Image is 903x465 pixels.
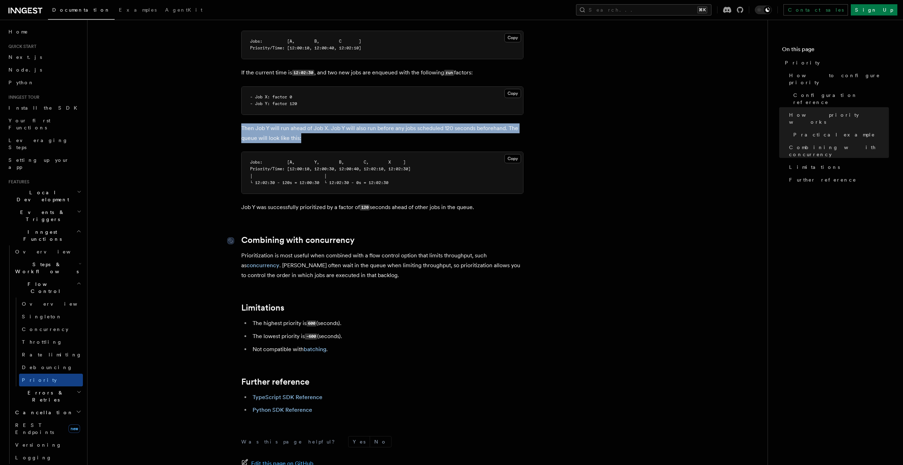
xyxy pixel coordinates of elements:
[250,160,406,165] span: Jobs: [A, Y, B, C, X ]
[250,45,361,50] span: Priority/Time: [12:00:10, 12:00:40, 12:02:10]
[8,80,34,85] span: Python
[304,346,326,353] a: batching
[793,92,889,106] span: Configuration reference
[8,118,50,130] span: Your first Functions
[12,439,83,451] a: Versioning
[15,249,88,255] span: Overview
[12,406,83,419] button: Cancellation
[48,2,115,20] a: Documentation
[241,123,523,143] p: Then Job Y will run ahead of Job X. Job Y will also run before any jobs scheduled 120 seconds bef...
[789,111,889,126] span: How priority works
[253,406,312,413] a: Python SDK Reference
[22,339,62,345] span: Throttling
[250,318,523,329] li: The highest priority is (seconds).
[6,228,76,243] span: Inngest Functions
[504,33,521,42] button: Copy
[22,301,95,307] span: Overview
[786,69,889,89] a: How to configure priority
[12,298,83,386] div: Flow Control
[12,451,83,464] a: Logging
[250,344,523,354] li: Not compatible with .
[19,310,83,323] a: Singleton
[307,320,316,326] code: 600
[6,102,83,114] a: Install the SDK
[786,173,889,186] a: Further reference
[755,6,772,14] button: Toggle dark mode
[8,157,69,170] span: Setting up your app
[6,94,40,100] span: Inngest tour
[8,137,68,150] span: Leveraging Steps
[15,422,54,435] span: REST Endpoints
[250,39,361,44] span: Jobs: [A, B, C ]
[6,245,83,464] div: Inngest Functions
[12,389,77,403] span: Errors & Retries
[6,186,83,206] button: Local Development
[851,4,897,16] a: Sign Up
[6,206,83,226] button: Events & Triggers
[22,314,62,319] span: Singleton
[241,251,523,280] p: Prioritization is most useful when combined with a flow control option that limits throughput, su...
[6,209,77,223] span: Events & Triggers
[789,144,889,158] span: Combining with concurrency
[785,59,820,66] span: Priority
[504,154,521,163] button: Copy
[165,7,202,13] span: AgentKit
[782,56,889,69] a: Priority
[250,94,292,99] span: - Job X: factor 0
[19,323,83,336] a: Concurrency
[247,262,279,269] a: concurrency
[6,76,83,89] a: Python
[786,109,889,128] a: How priority works
[19,298,83,310] a: Overview
[19,374,83,386] a: Priority
[12,261,79,275] span: Steps & Workflows
[305,334,317,339] code: -600
[6,226,83,245] button: Inngest Functions
[253,394,322,400] a: TypeScript SDK Reference
[241,303,284,313] a: Limitations
[790,89,889,109] a: Configuration reference
[161,2,207,19] a: AgentKit
[370,436,391,447] button: No
[6,179,29,185] span: Features
[504,89,521,98] button: Copy
[15,455,52,460] span: Logging
[793,131,875,138] span: Practical example
[250,166,411,171] span: Priority/Time: [12:00:10, 12:00:30, 12:00:40, 12:02:10, 12:02:30]
[22,377,57,383] span: Priority
[19,361,83,374] a: Debouncing
[790,128,889,141] a: Practical example
[241,438,340,445] p: Was this page helpful?
[444,70,454,76] code: run
[12,278,83,298] button: Flow Control
[15,442,62,448] span: Versioning
[119,7,157,13] span: Examples
[786,161,889,173] a: Limitations
[250,331,523,342] li: The lowest priority is (seconds).
[786,141,889,161] a: Combining with concurrency
[349,436,370,447] button: Yes
[360,204,370,210] code: 120
[789,164,840,171] span: Limitations
[68,424,80,433] span: new
[576,4,711,16] button: Search...⌘K
[241,235,354,245] a: Combining with concurrency
[115,2,161,19] a: Examples
[22,365,73,370] span: Debouncing
[19,348,83,361] a: Rate limiting
[6,114,83,134] a: Your first Functions
[789,176,856,183] span: Further reference
[8,54,42,60] span: Next.js
[697,6,707,13] kbd: ⌘K
[6,134,83,154] a: Leveraging Steps
[250,101,297,106] span: - Job Y: factor 120
[6,25,83,38] a: Home
[12,386,83,406] button: Errors & Retries
[241,68,523,78] p: If the current time is , and two new jobs are enqueued with the following factors:
[6,51,83,63] a: Next.js
[12,409,73,416] span: Cancellation
[241,377,309,387] a: Further reference
[250,180,388,185] span: └ 12:02:30 - 120s = 12:00:30 └ 12:02:30 - 0s = 12:02:30
[292,70,314,76] code: 12:02:30
[8,67,42,73] span: Node.js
